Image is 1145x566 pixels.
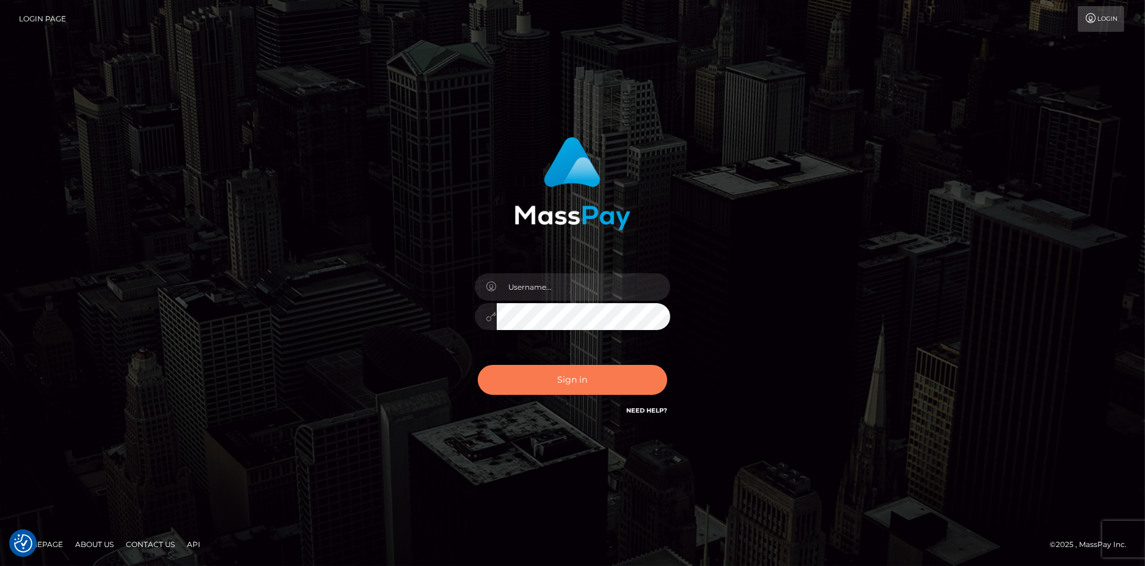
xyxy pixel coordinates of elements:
[182,535,205,554] a: API
[19,6,66,32] a: Login Page
[1078,6,1124,32] a: Login
[1050,538,1136,551] div: © 2025 , MassPay Inc.
[13,535,68,554] a: Homepage
[478,365,667,395] button: Sign in
[14,534,32,553] button: Consent Preferences
[70,535,119,554] a: About Us
[14,534,32,553] img: Revisit consent button
[514,137,631,230] img: MassPay Login
[497,273,670,301] input: Username...
[121,535,180,554] a: Contact Us
[626,406,667,414] a: Need Help?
